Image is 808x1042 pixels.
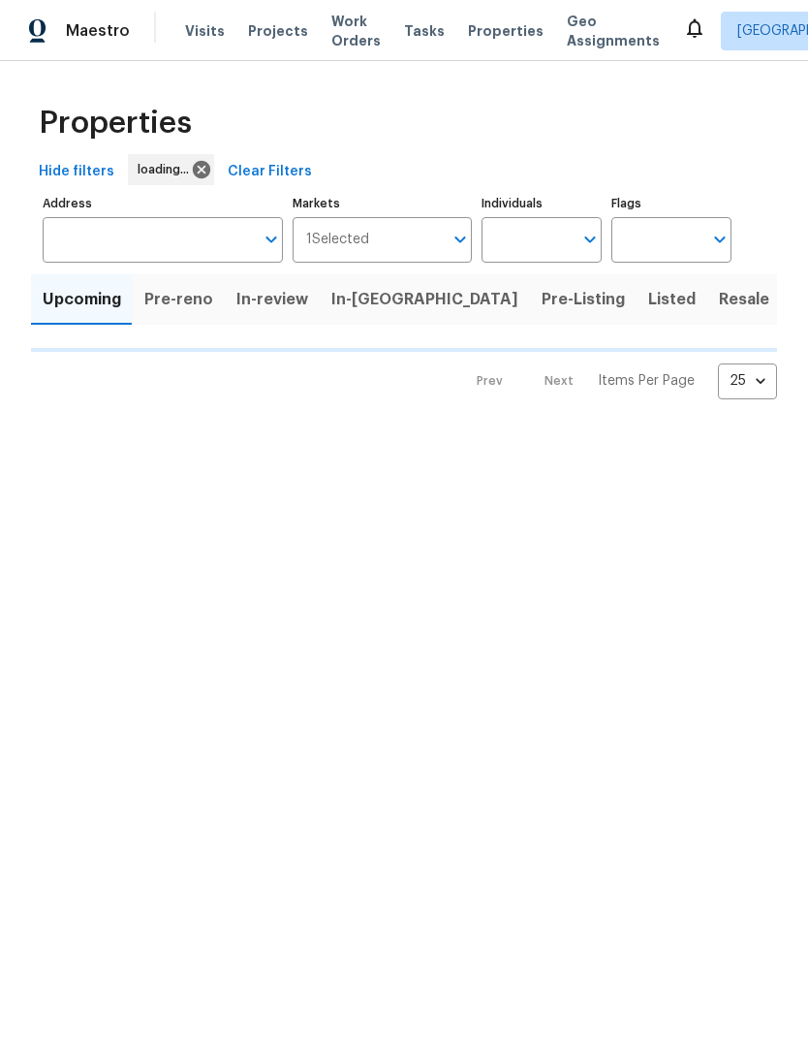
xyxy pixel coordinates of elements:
[404,24,445,38] span: Tasks
[542,286,625,313] span: Pre-Listing
[598,371,695,391] p: Items Per Page
[648,286,696,313] span: Listed
[482,198,602,209] label: Individuals
[458,363,777,399] nav: Pagination Navigation
[447,226,474,253] button: Open
[706,226,733,253] button: Open
[567,12,660,50] span: Geo Assignments
[144,286,213,313] span: Pre-reno
[43,286,121,313] span: Upcoming
[576,226,604,253] button: Open
[66,21,130,41] span: Maestro
[468,21,544,41] span: Properties
[236,286,308,313] span: In-review
[258,226,285,253] button: Open
[306,232,369,248] span: 1 Selected
[39,113,192,133] span: Properties
[43,198,283,209] label: Address
[293,198,473,209] label: Markets
[611,198,731,209] label: Flags
[331,286,518,313] span: In-[GEOGRAPHIC_DATA]
[185,21,225,41] span: Visits
[31,154,122,190] button: Hide filters
[128,154,214,185] div: loading...
[331,12,381,50] span: Work Orders
[138,160,197,179] span: loading...
[220,154,320,190] button: Clear Filters
[228,160,312,184] span: Clear Filters
[719,286,769,313] span: Resale
[248,21,308,41] span: Projects
[718,356,777,406] div: 25
[39,160,114,184] span: Hide filters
